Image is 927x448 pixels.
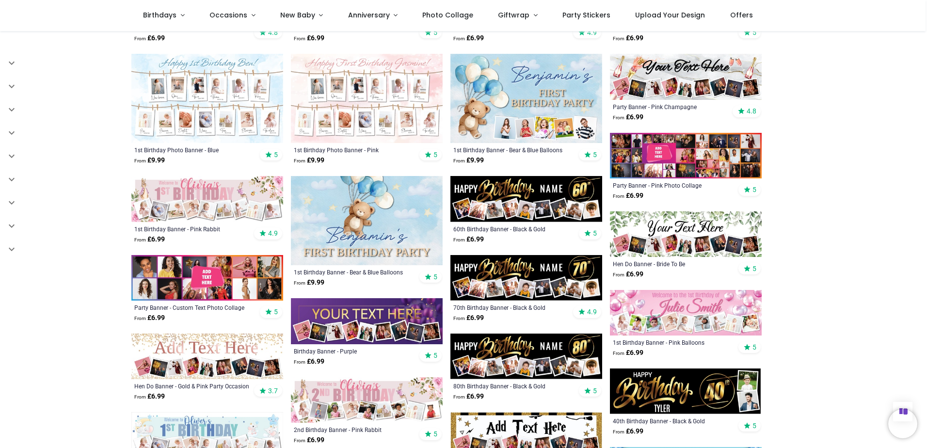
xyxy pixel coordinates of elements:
a: 60th Birthday Banner - Black & Gold [453,225,570,233]
strong: £ 6.99 [613,348,643,358]
span: From [294,36,305,41]
a: 1st Birthday Photo Banner - Blue [134,146,251,154]
span: From [613,429,624,434]
span: From [134,316,146,321]
span: 4.8 [747,107,756,115]
strong: £ 6.99 [453,33,484,43]
span: From [294,359,305,365]
img: Personalised Happy 60th Birthday Banner - Black & Gold - Custom Name & 9 Photo Upload [450,176,602,222]
a: Hen Do Banner - Gold & Pink Party Occasion [134,382,251,390]
a: 1st Birthday Banner - Pink Rabbit [134,225,251,233]
img: Personalised 1st Birthday Banner - Pink Balloons - Custom Name & 9 Photo Upload [610,290,762,336]
img: Personalised Hen Do Banner - Bride To Be - 9 Photo Upload [610,211,762,257]
a: 70th Birthday Banner - Black & Gold [453,304,570,311]
strong: £ 9.99 [294,278,324,288]
span: From [453,316,465,321]
strong: £ 6.99 [134,313,165,323]
strong: £ 6.99 [294,33,324,43]
img: Personalised 1st Birthday Backdrop Banner - Bear & Blue Balloons - Add Text [291,176,443,265]
strong: £ 6.99 [453,392,484,401]
span: 5 [752,421,756,430]
span: Offers [730,10,753,20]
span: From [294,158,305,163]
span: From [294,438,305,443]
img: Personalised Party Banner - Custom Text Photo Collage - 12 Photo Upload [131,255,283,301]
strong: £ 6.99 [294,435,324,445]
a: 1st Birthday Photo Banner - Pink [294,146,411,154]
span: Giftwrap [498,10,529,20]
a: Hen Do Banner - Bride To Be [613,260,730,268]
span: 5 [433,351,437,360]
span: From [613,272,624,277]
img: Personalised 1st Birthday Photo Banner - Pink - Custom Text & Photos [291,54,443,143]
span: 5 [593,150,597,159]
strong: £ 6.99 [453,313,484,323]
span: Upload Your Design [635,10,705,20]
a: 40th Birthday Banner - Black & Gold [613,417,730,425]
div: 2nd Birthday Banner - Pink Rabbit [294,426,411,433]
a: 1st Birthday Banner - Bear & Blue Balloons [294,268,411,276]
img: Personalised Happy 40th Birthday Banner - Black & Gold - Custom Name & 2 Photo Upload [610,368,762,414]
span: 4.9 [587,28,597,37]
img: Personalised Party Banner - Pink Champagne - 9 Photo Upload & Custom Text [610,54,762,99]
span: Occasions [209,10,247,20]
span: From [613,115,624,120]
span: From [453,237,465,242]
span: From [134,36,146,41]
span: 5 [433,272,437,281]
a: 1st Birthday Banner - Pink Balloons [613,338,730,346]
div: 1st Birthday Banner - Bear & Blue Balloons [453,146,570,154]
span: From [453,394,465,400]
a: Party Banner - Pink Photo Collage [613,181,730,189]
img: Personalised Happy 70th Birthday Banner - Black & Gold - Custom Name & 9 Photo Upload [450,255,602,301]
a: Birthday Banner - Purple [294,347,411,355]
span: From [613,193,624,199]
strong: £ 9.99 [134,156,165,165]
img: Personalised Happy 1st Birthday Banner - Pink Rabbit - Custom Name & 9 Photo Upload [131,176,283,222]
span: 5 [274,150,278,159]
iframe: Brevo live chat [888,409,917,438]
span: From [134,237,146,242]
span: From [453,158,465,163]
strong: £ 6.99 [134,33,165,43]
span: From [134,158,146,163]
img: Personalised Happy 2nd Birthday Banner - Pink Rabbit - Custom Name & 9 Photo Upload [291,377,443,423]
span: 4.9 [587,307,597,316]
span: 4.9 [268,229,278,238]
span: Birthdays [143,10,176,20]
strong: £ 6.99 [134,235,165,244]
strong: £ 6.99 [134,392,165,401]
span: 5 [752,185,756,194]
img: Personalised Happy 80th Birthday Banner - Black & Gold - Custom Name & 9 Photo Upload [450,334,602,379]
span: From [294,280,305,286]
img: Personalised 1st Birthday Backdrop Banner - Bear & Blue Balloons - Custom Text & 4 Photos [450,54,602,143]
a: Party Banner - Pink Champagne [613,103,730,111]
span: 4.8 [268,28,278,37]
span: New Baby [280,10,315,20]
span: 5 [274,307,278,316]
strong: £ 6.99 [613,191,643,201]
strong: £ 6.99 [613,270,643,279]
span: From [613,36,624,41]
span: 5 [752,28,756,37]
span: 5 [752,343,756,352]
span: From [134,394,146,400]
a: Party Banner - Custom Text Photo Collage [134,304,251,311]
a: 80th Birthday Banner - Black & Gold [453,382,570,390]
span: 5 [593,386,597,395]
strong: £ 6.99 [613,112,643,122]
span: 3.7 [268,386,278,395]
